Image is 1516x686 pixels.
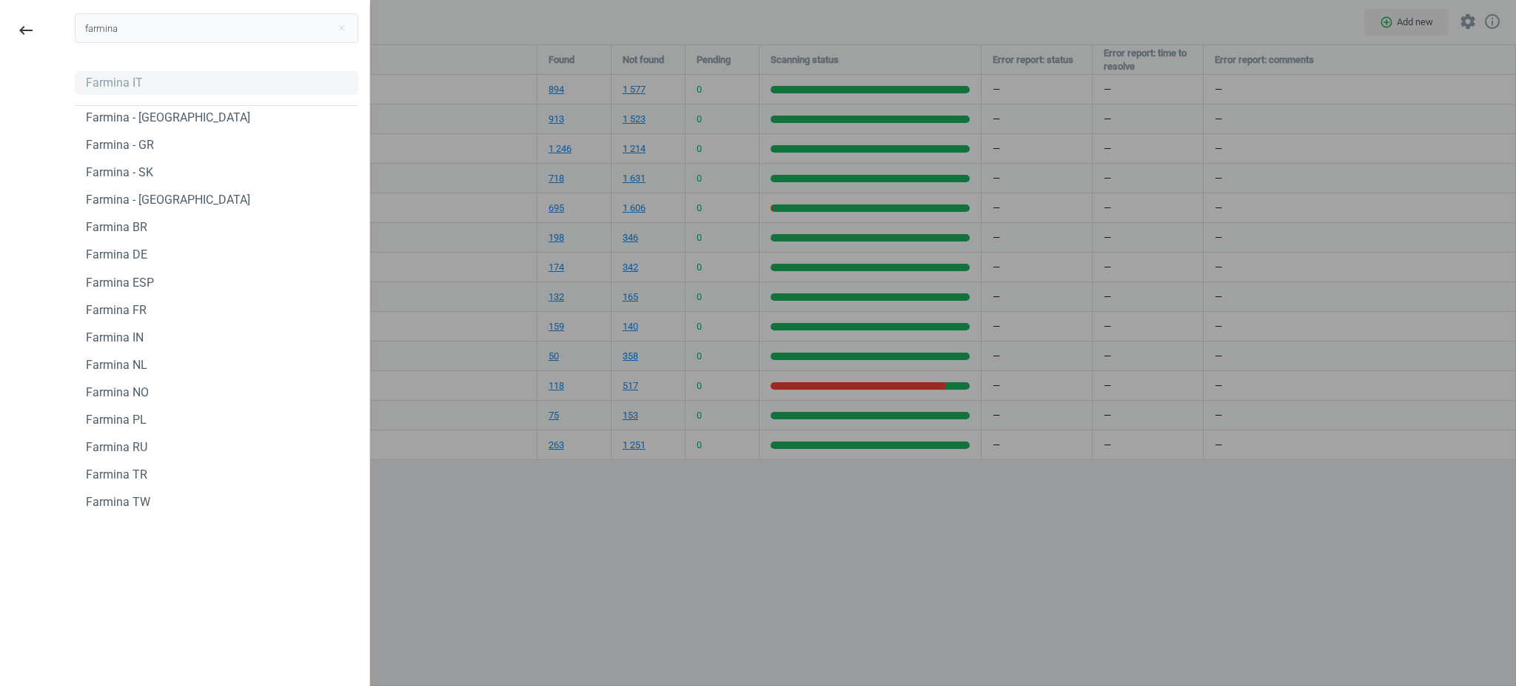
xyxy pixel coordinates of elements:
[86,330,144,346] div: Farmina IN
[86,137,154,153] div: Farmina - GR
[86,494,150,510] div: Farmina TW
[75,13,358,43] input: Search campaign
[17,21,35,39] i: keyboard_backspace
[86,219,147,236] div: Farmina BR
[86,439,147,456] div: Farmina RU
[86,412,147,428] div: Farmina PL
[86,302,147,319] div: Farmina FR
[86,192,250,208] div: Farmina - [GEOGRAPHIC_DATA]
[86,275,154,291] div: Farmina ESP
[86,164,153,181] div: Farmina - SK
[9,13,43,48] button: keyboard_backspace
[86,384,149,401] div: Farmina NO
[86,247,147,263] div: Farmina DE
[86,110,250,126] div: Farmina - [GEOGRAPHIC_DATA]
[86,467,147,483] div: Farmina TR
[86,357,147,373] div: Farmina NL
[330,21,352,35] button: Close
[86,75,143,91] div: Farmina IT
